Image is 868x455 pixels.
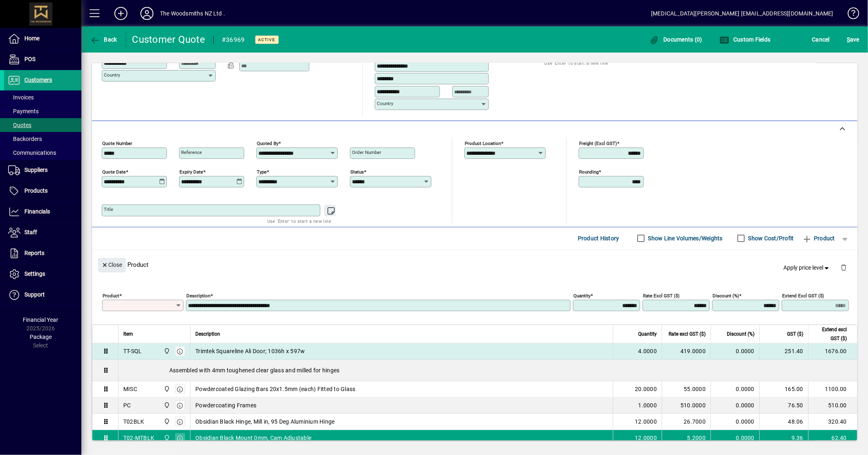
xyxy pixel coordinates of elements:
span: Discount (%) [727,330,754,339]
span: The Woodsmiths [162,433,171,442]
button: Delete [834,258,853,277]
a: Payments [4,104,81,118]
td: 9.36 [759,430,808,446]
mat-label: Extend excl GST ($) [782,292,824,298]
td: 0.0000 [711,381,759,398]
a: Settings [4,264,81,284]
a: Quotes [4,118,81,132]
div: 55.0000 [667,385,706,393]
span: Active [258,37,275,42]
span: Extend excl GST ($) [813,325,847,343]
button: Close [98,258,126,273]
mat-label: Status [350,169,364,174]
button: Product [798,231,839,246]
span: Quantity [638,330,657,339]
button: Documents (0) [647,32,704,47]
mat-label: Quote number [102,140,132,146]
td: 0.0000 [711,398,759,414]
button: Cancel [810,32,832,47]
a: Knowledge Base [842,2,858,28]
mat-label: Expiry date [179,169,203,174]
span: S [847,36,850,43]
button: Custom Fields [717,32,773,47]
a: Backorders [4,132,81,146]
span: Back [90,36,117,43]
mat-label: Product [103,292,119,298]
span: GST ($) [787,330,803,339]
div: TT-SQL [123,347,142,355]
div: 510.0000 [667,401,706,409]
a: Support [4,285,81,305]
span: Suppliers [24,167,48,173]
a: Products [4,181,81,201]
button: Back [88,32,119,47]
mat-label: Product location [465,140,501,146]
span: ave [847,33,859,46]
td: 510.00 [808,398,857,414]
app-page-header-button: Back [81,32,126,47]
span: Communications [8,149,56,156]
span: Cancel [812,33,830,46]
span: Staff [24,229,37,235]
span: Payments [8,108,39,114]
mat-hint: Use 'Enter' to start a new line [544,58,608,68]
button: Apply price level [781,260,834,275]
button: Profile [134,6,160,21]
mat-label: Freight (excl GST) [579,140,617,146]
span: Rate excl GST ($) [669,330,706,339]
span: Financial Year [23,317,59,323]
span: Custom Fields [719,36,771,43]
a: Financials [4,202,81,222]
div: 26.7000 [667,418,706,426]
a: Communications [4,146,81,160]
span: Invoices [8,94,34,101]
mat-label: Discount (%) [713,292,739,298]
div: PC [123,401,131,409]
span: 12.0000 [635,418,657,426]
mat-label: Country [104,72,120,78]
mat-label: Title [104,207,113,212]
span: POS [24,56,35,62]
span: Support [24,291,45,298]
div: 419.0000 [667,347,706,355]
span: Financials [24,208,50,215]
div: T02BLK [123,418,144,426]
a: Home [4,29,81,49]
a: Invoices [4,90,81,104]
button: Add [108,6,134,21]
div: 5.2000 [667,434,706,442]
td: 0.0000 [711,343,759,360]
td: 1676.00 [808,343,857,360]
label: Show Line Volumes/Weights [647,234,723,242]
span: 4.0000 [638,347,657,355]
td: 62.40 [808,430,857,446]
span: Trimtek Squareline Ali Door; 1036h x 597w [195,347,305,355]
label: Show Cost/Profit [747,234,794,242]
td: 0.0000 [711,414,759,430]
span: Obsidian Black Mount 0mm, Cam Adjustable [195,434,311,442]
span: Package [30,334,52,340]
span: Powdercoated Glazing Bars 20x1.5mm (each) Fitted to Glass [195,385,355,393]
span: Obsidian Black Hinge, Mill in, 95 Deg Aluminium Hinge [195,418,335,426]
mat-label: Rounding [579,169,599,174]
span: Products [24,187,48,194]
span: Apply price level [784,264,831,272]
mat-label: Rate excl GST ($) [643,292,680,298]
td: 48.06 [759,414,808,430]
span: Powdercoating Frames [195,401,256,409]
td: 76.50 [759,398,808,414]
span: 1.0000 [638,401,657,409]
span: Quotes [8,122,31,128]
div: [MEDICAL_DATA][PERSON_NAME] [EMAIL_ADDRESS][DOMAIN_NAME] [651,7,833,20]
mat-label: Country [377,101,393,106]
div: T02-MTBLK [123,434,154,442]
span: Customers [24,77,52,83]
span: The Woodsmiths [162,347,171,356]
div: Customer Quote [132,33,206,46]
div: #36969 [222,33,245,46]
span: Documents (0) [649,36,702,43]
mat-label: Quoted by [257,140,278,146]
mat-label: Reference [181,149,202,155]
span: Product History [578,232,619,245]
app-page-header-button: Delete [834,264,853,271]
